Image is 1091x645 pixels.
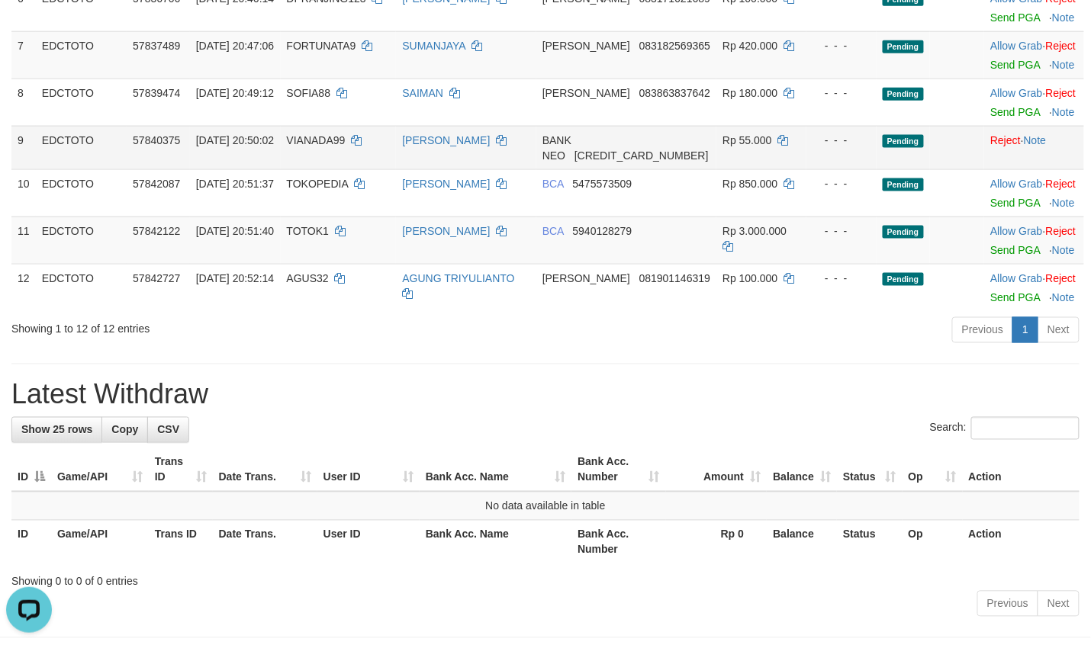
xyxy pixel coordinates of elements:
span: Copy 083863837642 to clipboard [639,87,710,99]
div: Showing 1 to 12 of 12 entries [11,316,443,337]
th: Bank Acc. Number [571,521,666,564]
span: 57842727 [133,272,180,284]
span: [PERSON_NAME] [542,87,630,99]
a: Allow Grab [990,87,1042,99]
th: Game/API: activate to sort column ascending [51,448,149,492]
span: TOKOPEDIA [287,178,349,190]
span: Rp 850.000 [723,178,777,190]
span: · [990,272,1045,284]
a: Next [1038,591,1080,617]
th: Op [903,521,963,564]
a: SAIMAN [402,87,443,99]
a: Send PGA [990,59,1040,71]
th: User ID [317,521,420,564]
span: Pending [883,226,924,239]
th: Status: activate to sort column ascending [837,448,902,492]
a: Note [1052,197,1075,209]
td: EDCTOTO [36,169,127,217]
span: Rp 180.000 [723,87,777,99]
a: Reject [1046,87,1077,99]
span: [PERSON_NAME] [542,40,630,52]
a: Previous [977,591,1038,617]
div: - - - [813,271,871,286]
a: Allow Grab [990,178,1042,190]
a: [PERSON_NAME] [402,178,490,190]
span: [DATE] 20:50:02 [196,134,274,146]
th: Date Trans. [213,521,317,564]
span: BANK NEO [542,134,571,162]
td: 10 [11,169,36,217]
span: Pending [883,135,924,148]
label: Search: [930,417,1080,440]
td: · [984,169,1084,217]
a: Note [1052,244,1075,256]
td: 11 [11,217,36,264]
span: BCA [542,178,564,190]
a: Send PGA [990,11,1040,24]
td: EDCTOTO [36,126,127,169]
a: [PERSON_NAME] [402,134,490,146]
th: Op: activate to sort column ascending [903,448,963,492]
td: 12 [11,264,36,311]
th: User ID: activate to sort column ascending [317,448,420,492]
th: Bank Acc. Number: activate to sort column ascending [571,448,666,492]
th: Action [963,521,1080,564]
th: Bank Acc. Name [420,521,571,564]
span: Rp 55.000 [723,134,772,146]
div: - - - [813,176,871,191]
a: 1 [1012,317,1038,343]
td: 8 [11,79,36,126]
td: · [984,217,1084,264]
a: Copy [101,417,148,443]
td: 7 [11,31,36,79]
th: Balance [767,521,837,564]
th: Balance: activate to sort column ascending [767,448,837,492]
a: Allow Grab [990,225,1042,237]
span: TOTOK1 [287,225,330,237]
a: Previous [952,317,1013,343]
span: Pending [883,273,924,286]
td: No data available in table [11,492,1080,521]
span: Pending [883,178,924,191]
span: BCA [542,225,564,237]
div: Showing 0 to 0 of 0 entries [11,568,1080,589]
span: · [990,225,1045,237]
td: · [984,264,1084,311]
span: Copy 083182569365 to clipboard [639,40,710,52]
span: 57837489 [133,40,180,52]
td: · [984,79,1084,126]
span: 57839474 [133,87,180,99]
span: · [990,40,1045,52]
a: Note [1052,291,1075,303]
h1: Latest Withdraw [11,380,1080,410]
a: Note [1052,106,1075,118]
span: 57842087 [133,178,180,190]
th: Action [963,448,1080,492]
a: [PERSON_NAME] [402,225,490,237]
span: Rp 100.000 [723,272,777,284]
th: Date Trans.: activate to sort column ascending [213,448,317,492]
div: - - - [813,133,871,148]
span: CSV [157,424,179,436]
td: · [984,126,1084,169]
span: Rp 420.000 [723,40,777,52]
th: ID: activate to sort column descending [11,448,51,492]
a: Allow Grab [990,40,1042,52]
input: Search: [971,417,1080,440]
span: Rp 3.000.000 [723,225,787,237]
span: [PERSON_NAME] [542,272,630,284]
th: Bank Acc. Name: activate to sort column ascending [420,448,571,492]
a: Send PGA [990,106,1040,118]
a: Allow Grab [990,272,1042,284]
td: 9 [11,126,36,169]
a: Reject [1046,40,1077,52]
th: Game/API [51,521,149,564]
td: EDCTOTO [36,217,127,264]
a: Send PGA [990,197,1040,209]
span: Copy [111,424,138,436]
th: Trans ID: activate to sort column ascending [149,448,213,492]
a: Send PGA [990,244,1040,256]
a: Next [1038,317,1080,343]
span: AGUS32 [287,272,329,284]
th: Amount: activate to sort column ascending [666,448,767,492]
